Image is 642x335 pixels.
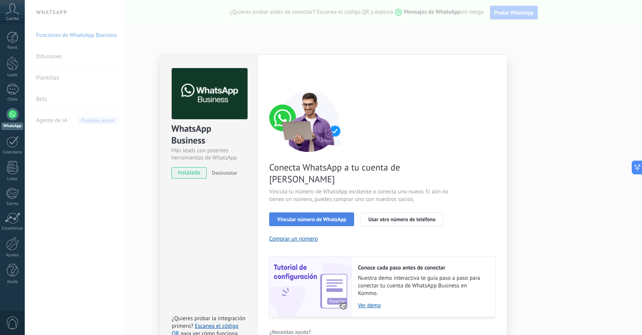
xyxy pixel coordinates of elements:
div: Estadísticas [2,226,24,231]
a: Ver demo [358,302,487,309]
div: Ajustes [2,253,24,258]
span: Cuenta [6,16,19,21]
span: Vincular número de WhatsApp [277,217,346,222]
span: Usar otro número de teléfono [368,217,435,222]
span: ¿Necesitas ayuda? [270,329,311,335]
button: Usar otro número de teléfono [360,212,443,226]
div: Panel [2,45,24,50]
button: Comprar un número [269,235,318,242]
span: ¿Quieres probar la integración primero? [172,315,246,330]
div: Calendario [2,150,24,155]
div: WhatsApp [2,123,23,130]
button: Vincular número de WhatsApp [269,212,354,226]
div: Chats [2,97,24,102]
span: Desinstalar [212,169,237,176]
div: Ayuda [2,279,24,284]
div: WhatsApp Business [171,123,246,147]
span: Nuestra demo interactiva te guía paso a paso para conectar tu cuenta de WhatsApp Business en Kommo. [358,274,487,297]
div: Leads [2,73,24,78]
img: connect number [269,91,349,152]
div: Más leads con potentes herramientas de WhatsApp [171,147,246,161]
span: Vincula tu número de WhatsApp existente o conecta uno nuevo. Si aún no tienes un número, puedes c... [269,188,450,203]
div: Listas [2,177,24,182]
span: instalado [172,167,206,179]
span: Conecta WhatsApp a tu cuenta de [PERSON_NAME] [269,161,450,185]
img: logo_main.png [172,68,248,120]
h2: Conoce cada paso antes de conectar [358,264,487,271]
div: Correo [2,201,24,206]
button: Desinstalar [209,167,237,179]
